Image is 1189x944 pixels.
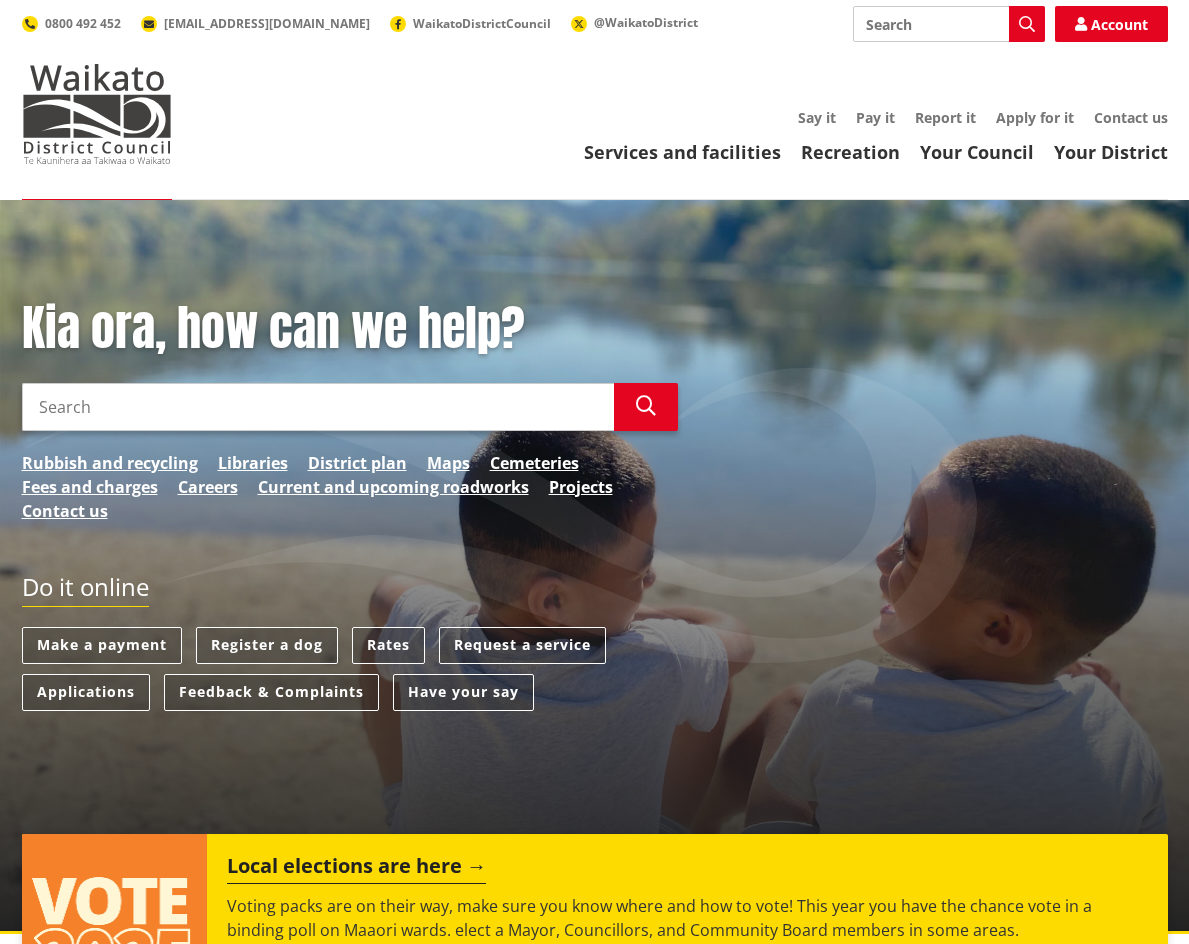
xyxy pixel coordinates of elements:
a: Say it [798,108,836,127]
h2: Local elections are here [227,854,486,884]
img: Waikato District Council - Te Kaunihera aa Takiwaa o Waikato [22,64,172,164]
a: Maps [427,451,470,475]
a: @WaikatoDistrict [571,14,698,31]
a: Careers [178,475,238,499]
a: Contact us [1094,108,1168,127]
a: Applications [22,674,150,711]
input: Search input [22,383,614,431]
a: Fees and charges [22,475,158,499]
a: Libraries [218,451,288,475]
a: District plan [308,451,407,475]
p: Voting packs are on their way, make sure you know where and how to vote! This year you have the c... [227,894,1147,942]
span: WaikatoDistrictCouncil [413,15,551,32]
a: Apply for it [996,108,1074,127]
a: Rubbish and recycling [22,451,198,475]
a: Services and facilities [584,140,781,164]
a: Rates [352,627,425,664]
h1: Kia ora, how can we help? [22,300,678,358]
a: [EMAIL_ADDRESS][DOMAIN_NAME] [141,15,370,32]
a: Register a dog [196,627,338,664]
a: Your Council [920,140,1034,164]
h2: Do it online [22,573,149,608]
a: Cemeteries [490,451,579,475]
a: Make a payment [22,627,182,664]
span: @WaikatoDistrict [594,14,698,31]
a: Report it [915,108,976,127]
a: Have your say [393,674,534,711]
a: 0800 492 452 [22,15,121,32]
a: Contact us [22,499,108,523]
a: Your District [1054,140,1168,164]
a: Feedback & Complaints [164,674,379,711]
a: Recreation [801,140,900,164]
span: 0800 492 452 [45,15,121,32]
a: Projects [549,475,613,499]
a: WaikatoDistrictCouncil [390,15,551,32]
a: Request a service [439,627,606,664]
a: Pay it [856,108,895,127]
span: [EMAIL_ADDRESS][DOMAIN_NAME] [164,15,370,32]
a: Account [1055,6,1168,42]
a: Current and upcoming roadworks [258,475,529,499]
input: Search input [853,6,1045,42]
